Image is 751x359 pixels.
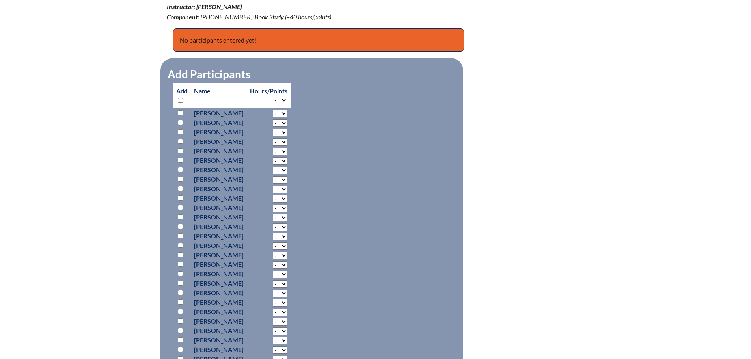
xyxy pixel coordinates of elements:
[194,212,244,222] p: [PERSON_NAME]
[194,307,244,316] p: [PERSON_NAME]
[194,165,244,175] p: [PERSON_NAME]
[194,345,244,354] p: [PERSON_NAME]
[194,86,244,96] p: Name
[167,67,251,81] legend: Add Participants
[194,156,244,165] p: [PERSON_NAME]
[201,13,284,20] span: [PHONE_NUMBER]: Book Study
[194,298,244,307] p: [PERSON_NAME]
[194,175,244,184] p: [PERSON_NAME]
[194,146,244,156] p: [PERSON_NAME]
[194,137,244,146] p: [PERSON_NAME]
[194,108,244,118] p: [PERSON_NAME]
[194,127,244,137] p: [PERSON_NAME]
[194,222,244,231] p: [PERSON_NAME]
[167,13,199,20] b: Component:
[176,86,188,105] p: Add
[194,288,244,298] p: [PERSON_NAME]
[194,184,244,193] p: [PERSON_NAME]
[167,3,195,10] b: Instructor:
[194,316,244,326] p: [PERSON_NAME]
[194,241,244,250] p: [PERSON_NAME]
[194,335,244,345] p: [PERSON_NAME]
[194,269,244,279] p: [PERSON_NAME]
[194,250,244,260] p: [PERSON_NAME]
[194,193,244,203] p: [PERSON_NAME]
[194,118,244,127] p: [PERSON_NAME]
[194,279,244,288] p: [PERSON_NAME]
[194,203,244,212] p: [PERSON_NAME]
[196,3,242,10] span: [PERSON_NAME]
[194,260,244,269] p: [PERSON_NAME]
[285,13,331,20] span: (–40 hours/points)
[194,326,244,335] p: [PERSON_NAME]
[250,86,287,96] p: Hours/Points
[194,231,244,241] p: [PERSON_NAME]
[173,28,464,52] p: No participants entered yet!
